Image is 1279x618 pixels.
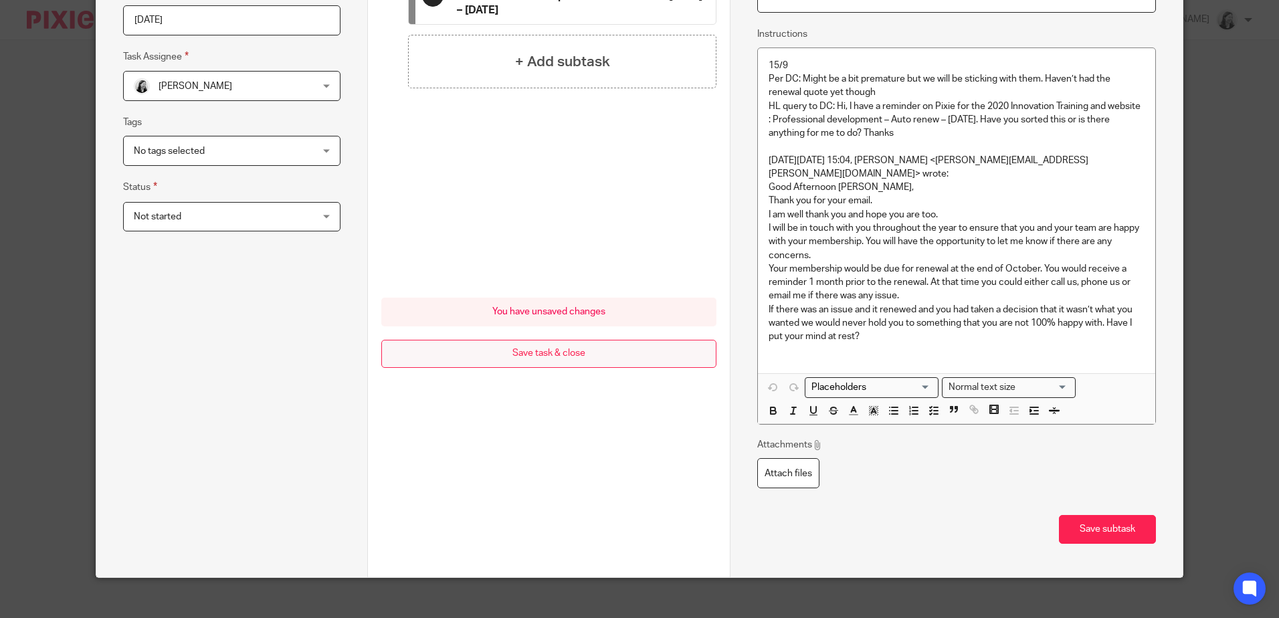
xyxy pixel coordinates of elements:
[807,381,930,395] input: Search for option
[769,59,1144,72] p: 15/9
[942,377,1076,398] div: Text styles
[769,208,1144,221] p: I am well thank you and hope you are too.
[769,181,1144,194] p: Good Afternoon [PERSON_NAME],
[805,377,939,398] div: Placeholders
[123,116,142,129] label: Tags
[945,381,1018,395] span: Normal text size
[134,212,181,221] span: Not started
[769,194,1144,207] p: Thank you for your email.
[769,154,1144,181] p: [DATE][DATE] 15:04, [PERSON_NAME] <[PERSON_NAME][EMAIL_ADDRESS][PERSON_NAME][DOMAIN_NAME]> wrote:
[769,100,1144,140] p: HL query to DC: Hi, I have a reminder on Pixie for the 2020 Innovation Training and website : Pro...
[805,377,939,398] div: Search for option
[769,221,1144,262] p: I will be in touch with you throughout the year to ensure that you and your team are happy with y...
[769,262,1144,303] p: Your membership would be due for renewal at the end of October. You would receive a reminder 1 mo...
[942,377,1076,398] div: Search for option
[1059,515,1156,544] button: Save subtask
[381,340,716,369] button: Save task & close
[123,5,340,35] input: Pick a date
[757,27,807,41] label: Instructions
[769,72,1144,100] p: Per DC: Might be a bit premature but we will be sticking with them. Haven’t had the renewal quote...
[757,458,819,488] label: Attach files
[757,438,822,451] p: Attachments
[159,82,232,91] span: [PERSON_NAME]
[134,146,205,156] span: No tags selected
[515,51,610,72] h4: + Add subtask
[123,49,189,64] label: Task Assignee
[123,179,157,195] label: Status
[769,303,1144,344] p: If there was an issue and it renewed and you had taken a decision that it wasn’t what you wanted ...
[134,78,150,94] img: Helen_2025.jpg
[381,298,716,326] div: You have unsaved changes
[1019,381,1068,395] input: Search for option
